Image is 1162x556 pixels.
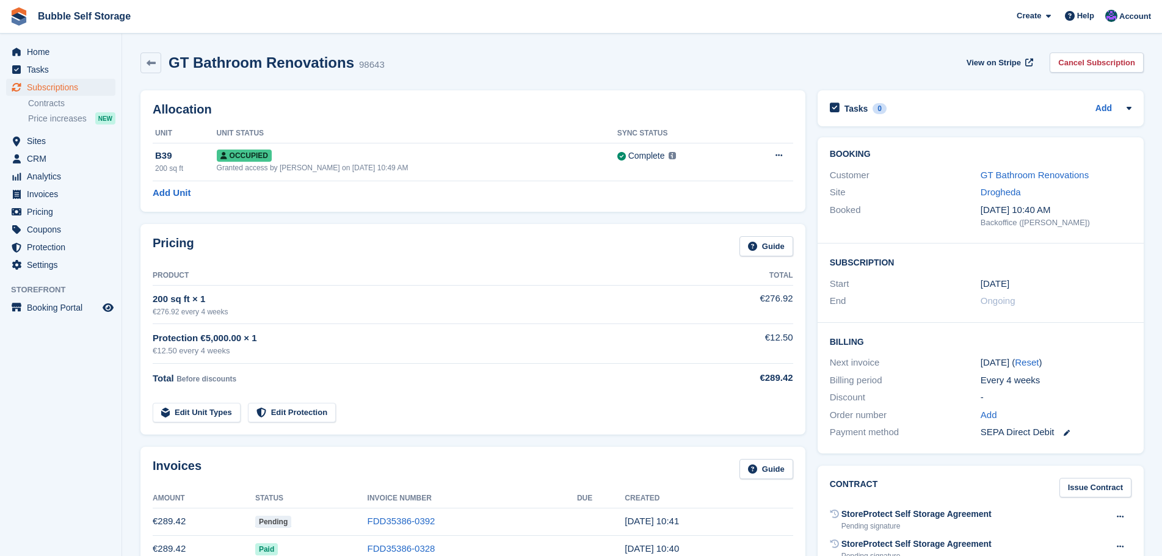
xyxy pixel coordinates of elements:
[841,538,992,551] div: StoreProtect Self Storage Agreement
[27,239,100,256] span: Protection
[625,543,679,554] time: 2025-07-29 09:40:57 UTC
[153,373,174,383] span: Total
[95,112,115,125] div: NEW
[830,425,981,439] div: Payment method
[695,324,793,364] td: €12.50
[27,299,100,316] span: Booking Portal
[6,150,115,167] a: menu
[6,299,115,316] a: menu
[830,203,981,229] div: Booked
[217,150,272,162] span: Occupied
[27,221,100,238] span: Coupons
[830,478,878,498] h2: Contract
[669,152,676,159] img: icon-info-grey-7440780725fd019a000dd9b08b2336e03edf1995a4989e88bcd33f0948082b44.svg
[981,187,1021,197] a: Drogheda
[6,186,115,203] a: menu
[1119,10,1151,23] span: Account
[27,43,100,60] span: Home
[617,124,739,143] th: Sync Status
[217,162,617,173] div: Granted access by [PERSON_NAME] on [DATE] 10:49 AM
[169,54,354,71] h2: GT Bathroom Renovations
[217,124,617,143] th: Unit Status
[625,516,679,526] time: 2025-08-26 09:41:11 UTC
[1050,52,1144,73] a: Cancel Subscription
[27,61,100,78] span: Tasks
[841,521,992,532] div: Pending signature
[11,284,122,296] span: Storefront
[981,170,1089,180] a: GT Bathroom Renovations
[10,7,28,26] img: stora-icon-8386f47178a22dfd0bd8f6a31ec36ba5ce8667c1dd55bd0f319d3a0aa187defe.svg
[153,508,255,535] td: €289.42
[153,124,217,143] th: Unit
[739,236,793,256] a: Guide
[6,221,115,238] a: menu
[981,217,1131,229] div: Backoffice ([PERSON_NAME])
[830,294,981,308] div: End
[6,79,115,96] a: menu
[153,186,191,200] a: Add Unit
[255,516,291,528] span: Pending
[6,43,115,60] a: menu
[27,203,100,220] span: Pricing
[1015,357,1039,367] a: Reset
[153,236,194,256] h2: Pricing
[6,239,115,256] a: menu
[981,425,1131,439] div: SEPA Direct Debit
[368,489,577,508] th: Invoice Number
[981,408,997,422] a: Add
[153,403,241,423] a: Edit Unit Types
[153,345,695,357] div: €12.50 every 4 weeks
[830,374,981,388] div: Billing period
[368,543,435,554] a: FDD35386-0328
[981,295,1015,306] span: Ongoing
[967,57,1021,69] span: View on Stripe
[841,508,992,521] div: StoreProtect Self Storage Agreement
[830,256,1131,268] h2: Subscription
[844,103,868,114] h2: Tasks
[176,375,236,383] span: Before discounts
[695,371,793,385] div: €289.42
[830,150,1131,159] h2: Booking
[27,150,100,167] span: CRM
[153,292,695,306] div: 200 sq ft × 1
[962,52,1036,73] a: View on Stripe
[27,168,100,185] span: Analytics
[6,132,115,150] a: menu
[27,256,100,273] span: Settings
[27,132,100,150] span: Sites
[1105,10,1117,22] img: Stuart Jackson
[101,300,115,315] a: Preview store
[155,163,217,174] div: 200 sq ft
[695,285,793,323] td: €276.92
[830,168,981,182] div: Customer
[625,489,793,508] th: Created
[28,112,115,125] a: Price increases NEW
[153,266,695,286] th: Product
[981,391,1131,405] div: -
[27,186,100,203] span: Invoices
[830,391,981,405] div: Discount
[153,331,695,345] div: Protection €5,000.00 × 1
[248,403,336,423] a: Edit Protection
[830,408,981,422] div: Order number
[739,459,793,479] a: Guide
[155,149,217,163] div: B39
[27,79,100,96] span: Subscriptions
[255,489,368,508] th: Status
[6,168,115,185] a: menu
[577,489,625,508] th: Due
[1077,10,1094,22] span: Help
[830,277,981,291] div: Start
[873,103,887,114] div: 0
[830,335,1131,347] h2: Billing
[153,103,793,117] h2: Allocation
[1017,10,1041,22] span: Create
[981,203,1131,217] div: [DATE] 10:40 AM
[153,459,202,479] h2: Invoices
[33,6,136,26] a: Bubble Self Storage
[695,266,793,286] th: Total
[368,516,435,526] a: FDD35386-0392
[830,186,981,200] div: Site
[6,256,115,273] a: menu
[628,150,665,162] div: Complete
